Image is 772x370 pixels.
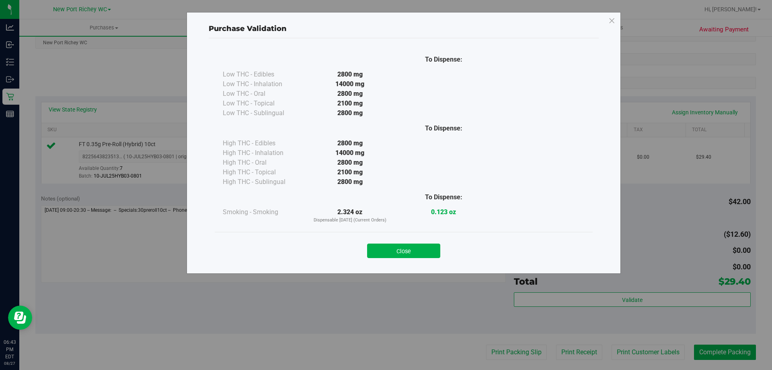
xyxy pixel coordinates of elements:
[303,70,397,79] div: 2800 mg
[8,306,32,330] iframe: Resource center
[223,167,303,177] div: High THC - Topical
[223,138,303,148] div: High THC - Edibles
[303,148,397,158] div: 14000 mg
[223,89,303,99] div: Low THC - Oral
[223,79,303,89] div: Low THC - Inhalation
[209,24,287,33] span: Purchase Validation
[303,79,397,89] div: 14000 mg
[223,158,303,167] div: High THC - Oral
[223,70,303,79] div: Low THC - Edibles
[303,207,397,224] div: 2.324 oz
[303,99,397,108] div: 2100 mg
[303,167,397,177] div: 2100 mg
[397,124,491,133] div: To Dispense:
[223,177,303,187] div: High THC - Sublingual
[303,177,397,187] div: 2800 mg
[303,138,397,148] div: 2800 mg
[223,108,303,118] div: Low THC - Sublingual
[397,55,491,64] div: To Dispense:
[367,244,440,258] button: Close
[223,99,303,108] div: Low THC - Topical
[431,208,456,216] strong: 0.123 oz
[303,158,397,167] div: 2800 mg
[223,148,303,158] div: High THC - Inhalation
[223,207,303,217] div: Smoking - Smoking
[303,217,397,224] p: Dispensable [DATE] (Current Orders)
[303,108,397,118] div: 2800 mg
[397,192,491,202] div: To Dispense:
[303,89,397,99] div: 2800 mg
